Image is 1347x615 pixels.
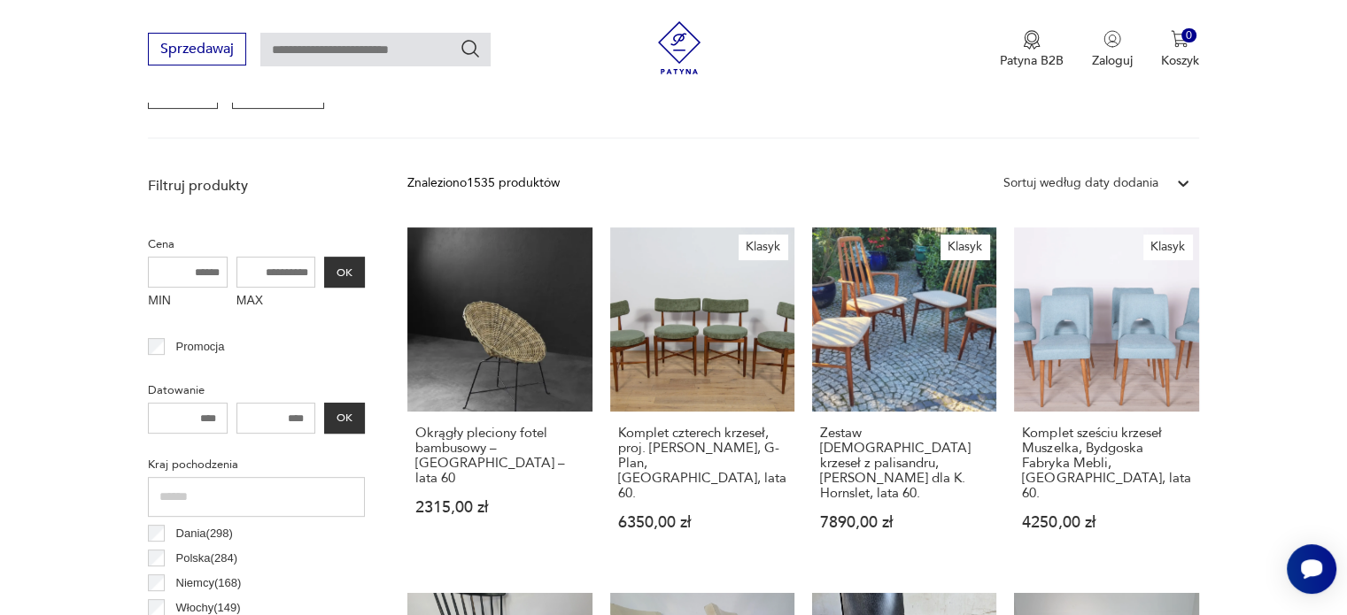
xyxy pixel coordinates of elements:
p: 4250,00 zł [1022,515,1190,530]
a: KlasykZestaw duńskich krzeseł z palisandru, Niels Koefoed dla K. Hornslet, lata 60.Zestaw [DEMOGR... [812,227,996,565]
p: Filtruj produkty [148,176,365,196]
p: Zaloguj [1092,52,1133,69]
div: Sortuj według daty dodania [1003,173,1158,193]
a: KlasykKomplet sześciu krzeseł Muszelka, Bydgoska Fabryka Mebli, Polska, lata 60.Komplet sześciu k... [1014,227,1198,565]
p: Polska ( 284 ) [176,549,237,568]
p: Koszyk [1161,52,1199,69]
button: Zaloguj [1092,30,1133,69]
img: Ikonka użytkownika [1103,30,1121,48]
img: Ikona koszyka [1171,30,1188,48]
iframe: Smartsupp widget button [1287,544,1336,594]
p: 7890,00 zł [820,515,988,530]
a: Sprzedawaj [148,44,246,57]
h3: Okrągły pleciony fotel bambusowy – [GEOGRAPHIC_DATA] – lata 60 [415,426,584,486]
div: 0 [1181,28,1196,43]
label: MIN [148,288,228,316]
a: Ikona medaluPatyna B2B [1000,30,1064,69]
p: Cena [148,234,365,254]
h3: Zestaw [DEMOGRAPHIC_DATA] krzeseł z palisandru, [PERSON_NAME] dla K. Hornslet, lata 60. [820,426,988,501]
p: 6350,00 zł [618,515,786,530]
p: Patyna B2B [1000,52,1064,69]
a: KlasykKomplet czterech krzeseł, proj. I. Kofod-Larsen, G-Plan, Wielka Brytania, lata 60.Komplet c... [610,227,794,565]
p: Dania ( 298 ) [176,524,233,543]
button: 0Koszyk [1161,30,1199,69]
label: MAX [236,288,316,316]
p: Datowanie [148,381,365,400]
p: Promocja [176,337,225,357]
p: 2315,00 zł [415,500,584,515]
p: Kraj pochodzenia [148,455,365,474]
div: Znaleziono 1535 produktów [407,173,560,193]
h3: Komplet sześciu krzeseł Muszelka, Bydgoska Fabryka Mebli, [GEOGRAPHIC_DATA], lata 60. [1022,426,1190,501]
p: Niemcy ( 168 ) [176,573,242,593]
button: OK [324,257,365,288]
button: OK [324,403,365,434]
button: Sprzedawaj [148,33,246,65]
a: Okrągły pleciony fotel bambusowy – Niemcy – lata 60Okrągły pleciony fotel bambusowy – [GEOGRAPHIC... [407,227,592,565]
button: Patyna B2B [1000,30,1064,69]
button: Szukaj [460,38,481,59]
h3: Komplet czterech krzeseł, proj. [PERSON_NAME], G-Plan, [GEOGRAPHIC_DATA], lata 60. [618,426,786,501]
img: Patyna - sklep z meblami i dekoracjami vintage [653,21,706,74]
img: Ikona medalu [1023,30,1041,50]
